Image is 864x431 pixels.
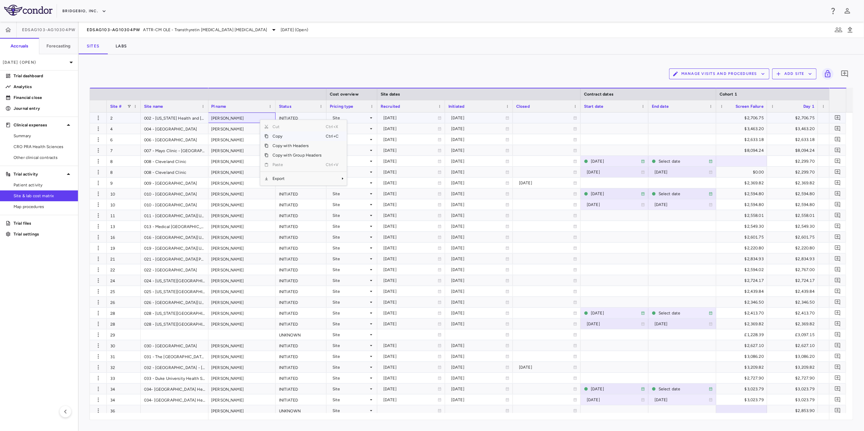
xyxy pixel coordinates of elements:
[107,112,141,123] div: 2
[14,84,73,90] p: Analytics
[333,243,368,253] div: Site
[141,243,208,253] div: 019 - [GEOGRAPHIC_DATA][US_STATE] - [GEOGRAPHIC_DATA]
[107,351,141,362] div: 31
[833,178,842,187] button: Add comment
[141,134,208,145] div: 006 - [GEOGRAPHIC_DATA]
[208,167,276,177] div: [PERSON_NAME]
[722,221,764,232] div: $2,549.30
[14,193,73,199] span: Site & lab cost matrix
[208,134,276,145] div: [PERSON_NAME]
[773,156,815,167] div: $2,299.70
[833,146,842,155] button: Add comment
[276,362,326,372] div: INITIATED
[141,178,208,188] div: 009 - [GEOGRAPHIC_DATA]
[268,141,326,150] span: Copy with Headers
[208,340,276,351] div: [PERSON_NAME]
[383,210,438,221] div: [DATE]
[833,265,842,274] button: Add comment
[383,178,438,188] div: [DATE]
[107,394,141,405] div: 34
[773,178,815,188] div: $2,369.82
[141,112,208,123] div: 002 - [US_STATE] Health and [GEOGRAPHIC_DATA]
[107,178,141,188] div: 9
[773,221,815,232] div: $2,549.30
[383,112,438,123] div: [DATE]
[276,286,326,296] div: INITIATED
[833,319,842,328] button: Add comment
[383,188,438,199] div: [DATE]
[773,199,815,210] div: $2,594.80
[451,178,505,188] div: [DATE]
[208,384,276,394] div: [PERSON_NAME]
[333,134,368,145] div: Site
[14,204,73,210] span: Map procedures
[333,167,368,178] div: Site
[835,115,841,121] svg: Add comment
[722,167,764,178] div: $0.00
[107,319,141,329] div: 28
[14,231,73,237] p: Trial settings
[835,277,841,284] svg: Add comment
[383,221,438,232] div: [DATE]
[14,133,73,139] span: Summary
[773,188,815,199] div: $2,594.80
[141,188,208,199] div: 010 - [GEOGRAPHIC_DATA]
[722,188,764,199] div: $2,594.80
[833,232,842,242] button: Add comment
[107,373,141,383] div: 33
[276,199,326,210] div: INITIATED
[14,220,73,226] p: Trial files
[107,340,141,351] div: 30
[383,199,438,210] div: [DATE]
[276,319,326,329] div: INITIATED
[839,68,850,80] button: Add comment
[833,254,842,263] button: Add comment
[722,199,764,210] div: $2,594.80
[208,188,276,199] div: [PERSON_NAME]
[141,384,208,394] div: 034- [GEOGRAPHIC_DATA] HealthSystem
[276,394,326,405] div: INITIATED
[333,178,368,188] div: Site
[835,396,841,403] svg: Add comment
[14,105,73,111] p: Journal entry
[833,341,842,350] button: Add comment
[835,201,841,208] svg: Add comment
[835,180,841,186] svg: Add comment
[773,134,815,145] div: $2,633.18
[835,169,841,175] svg: Add comment
[107,134,141,145] div: 6
[736,104,764,109] span: Screen Failure
[276,297,326,307] div: INITIATED
[110,104,122,109] span: Site #
[141,167,208,177] div: 008 - Cleveland Clinic
[451,188,505,199] div: [DATE]
[720,92,737,97] span: Cohort 1
[773,167,815,178] div: $2,299.70
[208,210,276,221] div: [PERSON_NAME]
[333,112,368,123] div: Site
[141,340,208,351] div: 030 - [GEOGRAPHIC_DATA]
[835,147,841,153] svg: Add comment
[835,158,841,164] svg: Add comment
[773,112,815,123] div: $2,706.75
[107,264,141,275] div: 22
[141,275,208,286] div: 024 - [US_STATE][GEOGRAPHIC_DATA] Langone Health
[141,156,208,166] div: 008 - Cleveland Clinic
[591,156,641,167] div: [DATE]
[14,95,73,101] p: Financial close
[833,330,842,339] button: Add comment
[833,189,842,198] button: Add comment
[833,363,842,372] button: Add comment
[107,210,141,221] div: 11
[722,178,764,188] div: $2,369.82
[835,342,841,349] svg: Add comment
[208,253,276,264] div: [PERSON_NAME]
[107,405,141,416] div: 36
[14,182,73,188] span: Patient activity
[107,123,141,134] div: 4
[276,188,326,199] div: INITIATED
[383,123,438,134] div: [DATE]
[11,43,28,49] h6: Accruals
[652,189,713,199] span: This is the current site contract.
[141,199,208,210] div: 010 - [GEOGRAPHIC_DATA]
